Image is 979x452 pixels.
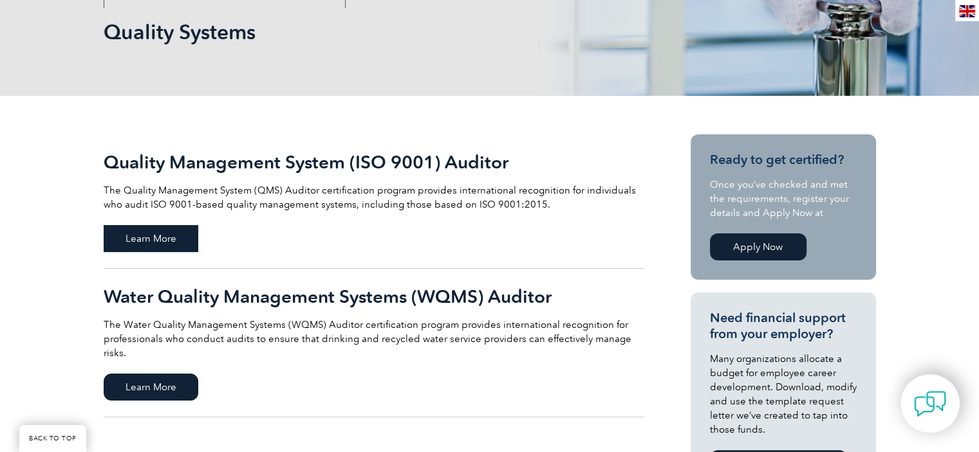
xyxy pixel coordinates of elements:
[19,425,86,452] a: BACK TO TOP
[710,352,857,437] p: Many organizations allocate a budget for employee career development. Download, modify and use th...
[104,318,644,360] p: The Water Quality Management Systems (WQMS) Auditor certification program provides international ...
[710,152,857,168] h3: Ready to get certified?
[710,177,857,220] p: Once you’ve checked and met the requirements, register your details and Apply Now at
[104,286,644,307] h2: Water Quality Management Systems (WQMS) Auditor
[104,134,644,269] a: Quality Management System (ISO 9001) Auditor The Quality Management System (QMS) Auditor certific...
[710,310,857,342] h3: Need financial support from your employer?
[104,269,644,417] a: Water Quality Management Systems (WQMS) Auditor The Water Quality Management Systems (WQMS) Audit...
[959,5,975,17] img: en
[914,388,946,420] img: contact-chat.png
[104,183,644,212] p: The Quality Management System (QMS) Auditor certification program provides international recognit...
[104,152,644,172] h2: Quality Management System (ISO 9001) Auditor
[104,19,598,44] h1: Quality Systems
[104,374,198,401] span: Learn More
[104,225,198,252] span: Learn More
[710,233,807,260] a: Apply Now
